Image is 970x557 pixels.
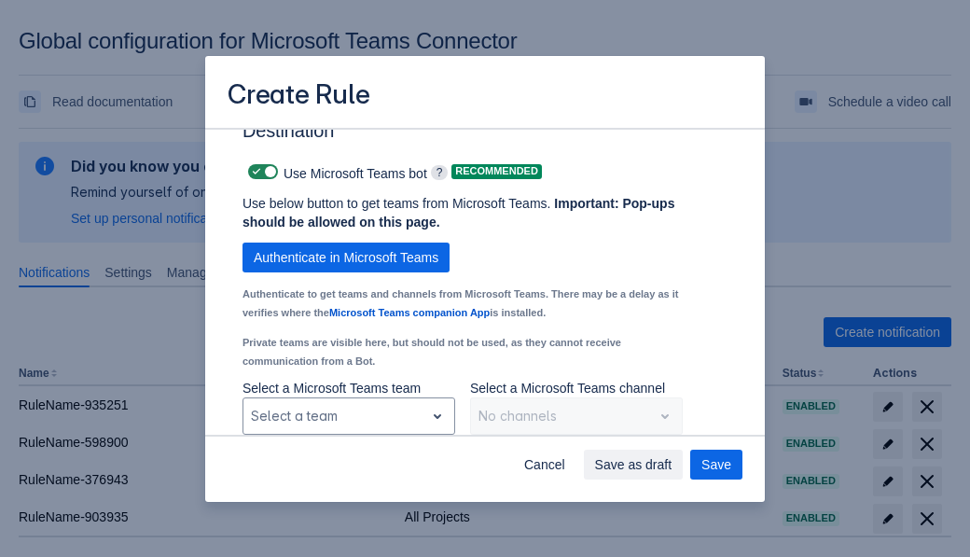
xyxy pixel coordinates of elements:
[242,379,455,397] p: Select a Microsoft Teams team
[242,194,683,231] p: Use below button to get teams from Microsoft Teams.
[254,243,438,272] span: Authenticate in Microsoft Teams
[595,450,672,480] span: Save as draft
[470,379,683,397] p: Select a Microsoft Teams channel
[451,166,542,176] span: Recommended
[329,307,490,318] a: Microsoft Teams companion App
[228,78,370,115] h3: Create Rule
[242,119,713,149] h3: Destination
[242,243,450,272] button: Authenticate in Microsoft Teams
[431,165,449,180] span: ?
[524,450,565,480] span: Cancel
[242,288,678,318] small: Authenticate to get teams and channels from Microsoft Teams. There may be a delay as it verifies ...
[584,450,684,480] button: Save as draft
[426,405,449,427] span: open
[701,450,731,480] span: Save
[513,450,576,480] button: Cancel
[242,337,621,367] small: Private teams are visible here, but should not be used, as they cannot receive communication from...
[205,128,765,437] div: Scrollable content
[690,450,742,480] button: Save
[242,159,427,185] div: Use Microsoft Teams bot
